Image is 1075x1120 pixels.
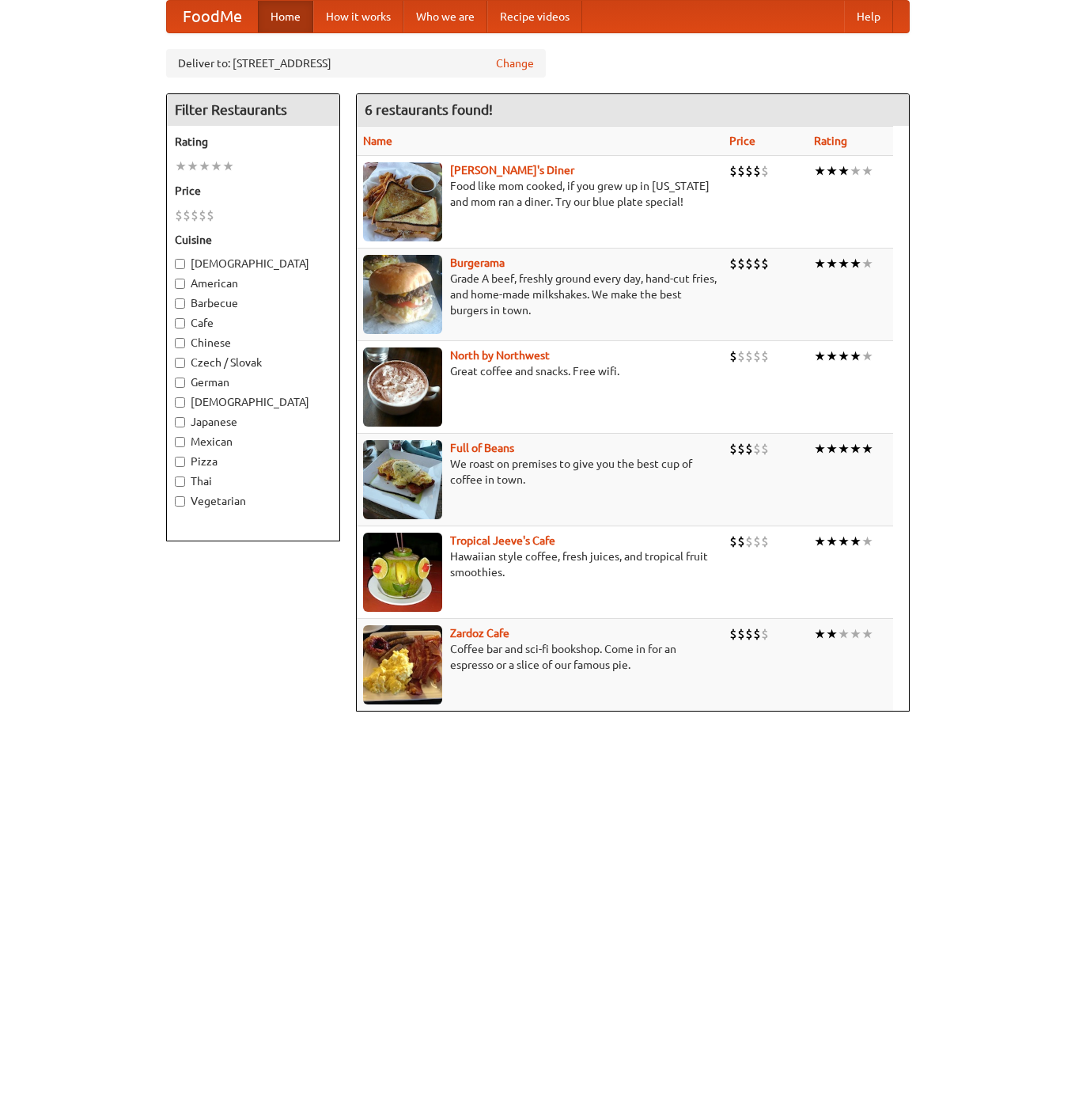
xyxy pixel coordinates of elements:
[363,549,717,580] p: Hawaiian style coffee, fresh juices, and tropical fruit smoothies.
[363,625,442,704] img: zardoz.jpg
[814,255,826,272] li: ★
[753,162,761,180] li: $
[175,275,331,291] label: American
[210,158,222,175] li: ★
[365,102,493,117] ng-pluralize: 6 restaurants found!
[363,178,717,210] p: Food like mom cooked, if you grew up in [US_STATE] and mom ran a diner. Try our blue plate special!
[199,207,206,224] li: $
[363,162,442,241] img: sallys.jpg
[753,533,761,550] li: $
[753,255,761,272] li: $
[814,625,826,643] li: ★
[850,625,861,643] li: ★
[363,363,717,379] p: Great coffee and snacks. Free wifi.
[753,625,761,643] li: $
[850,440,861,457] li: ★
[175,417,185,427] input: Japanese
[175,496,185,507] input: Vegetarian
[761,255,769,272] li: $
[729,625,737,643] li: $
[175,397,185,408] input: [DEMOGRAPHIC_DATA]
[363,255,442,334] img: burgerama.jpg
[175,338,185,348] input: Chinese
[175,295,331,311] label: Barbecue
[826,162,838,180] li: ★
[737,533,745,550] li: $
[838,162,850,180] li: ★
[450,534,555,547] a: Tropical Jeeve's Cafe
[850,162,861,180] li: ★
[861,440,873,457] li: ★
[258,1,313,32] a: Home
[175,358,185,368] input: Czech / Slovak
[175,232,331,248] h5: Cuisine
[826,440,838,457] li: ★
[814,440,826,457] li: ★
[814,533,826,550] li: ★
[861,162,873,180] li: ★
[363,440,442,519] img: beans.jpg
[826,255,838,272] li: ★
[199,158,210,175] li: ★
[838,533,850,550] li: ★
[761,625,769,643] li: $
[450,627,509,640] a: Zardoz Cafe
[729,533,737,550] li: $
[175,394,331,410] label: [DEMOGRAPHIC_DATA]
[737,625,745,643] li: $
[838,440,850,457] li: ★
[761,347,769,365] li: $
[175,457,185,467] input: Pizza
[861,533,873,550] li: ★
[761,162,769,180] li: $
[175,414,331,430] label: Japanese
[175,134,331,150] h5: Rating
[729,135,755,147] a: Price
[450,164,574,177] b: [PERSON_NAME]'s Diner
[737,162,745,180] li: $
[363,347,442,427] img: north.jpg
[850,255,861,272] li: ★
[191,207,199,224] li: $
[745,533,753,550] li: $
[175,256,331,271] label: [DEMOGRAPHIC_DATA]
[729,347,737,365] li: $
[175,259,185,269] input: [DEMOGRAPHIC_DATA]
[450,349,550,362] b: North by Northwest
[814,347,826,365] li: ★
[175,378,185,388] input: German
[175,374,331,390] label: German
[850,533,861,550] li: ★
[175,207,183,224] li: $
[175,473,331,489] label: Thai
[737,440,745,457] li: $
[826,625,838,643] li: ★
[175,476,185,487] input: Thai
[450,256,505,269] a: Burgerama
[745,162,753,180] li: $
[363,135,392,147] a: Name
[753,440,761,457] li: $
[175,437,185,447] input: Mexican
[826,533,838,550] li: ★
[737,255,745,272] li: $
[838,255,850,272] li: ★
[844,1,893,32] a: Help
[761,440,769,457] li: $
[313,1,403,32] a: How it works
[745,625,753,643] li: $
[403,1,487,32] a: Who we are
[450,442,514,454] a: Full of Beans
[166,49,546,78] div: Deliver to: [STREET_ADDRESS]
[729,440,737,457] li: $
[737,347,745,365] li: $
[363,533,442,612] img: jeeves.jpg
[363,456,717,488] p: We roast on premises to give you the best cup of coffee in town.
[761,533,769,550] li: $
[861,347,873,365] li: ★
[175,279,185,289] input: American
[745,440,753,457] li: $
